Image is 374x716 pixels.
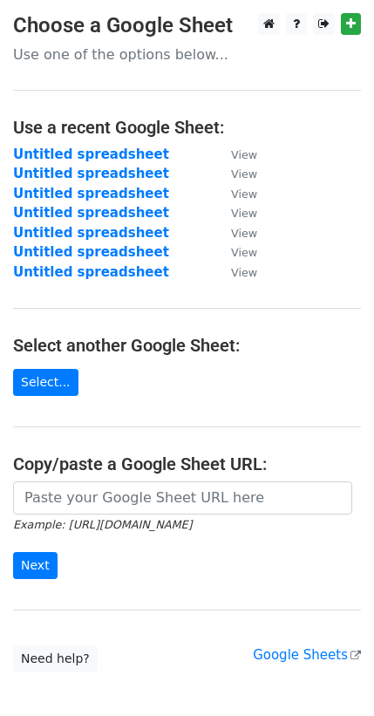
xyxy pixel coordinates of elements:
[13,518,192,531] small: Example: [URL][DOMAIN_NAME]
[13,13,361,38] h3: Choose a Google Sheet
[231,227,257,240] small: View
[214,166,257,181] a: View
[214,205,257,221] a: View
[13,369,78,396] a: Select...
[13,264,169,280] a: Untitled spreadsheet
[13,117,361,138] h4: Use a recent Google Sheet:
[231,188,257,201] small: View
[13,147,169,162] a: Untitled spreadsheet
[214,147,257,162] a: View
[13,453,361,474] h4: Copy/paste a Google Sheet URL:
[13,45,361,64] p: Use one of the options below...
[214,186,257,201] a: View
[13,335,361,356] h4: Select another Google Sheet:
[231,167,257,181] small: View
[231,148,257,161] small: View
[214,225,257,241] a: View
[214,244,257,260] a: View
[13,166,169,181] a: Untitled spreadsheet
[13,205,169,221] a: Untitled spreadsheet
[13,186,169,201] a: Untitled spreadsheet
[287,632,374,716] iframe: Chat Widget
[253,647,361,663] a: Google Sheets
[231,266,257,279] small: View
[13,552,58,579] input: Next
[13,225,169,241] a: Untitled spreadsheet
[13,645,98,672] a: Need help?
[13,481,352,515] input: Paste your Google Sheet URL here
[214,264,257,280] a: View
[231,246,257,259] small: View
[231,207,257,220] small: View
[13,244,169,260] a: Untitled spreadsheet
